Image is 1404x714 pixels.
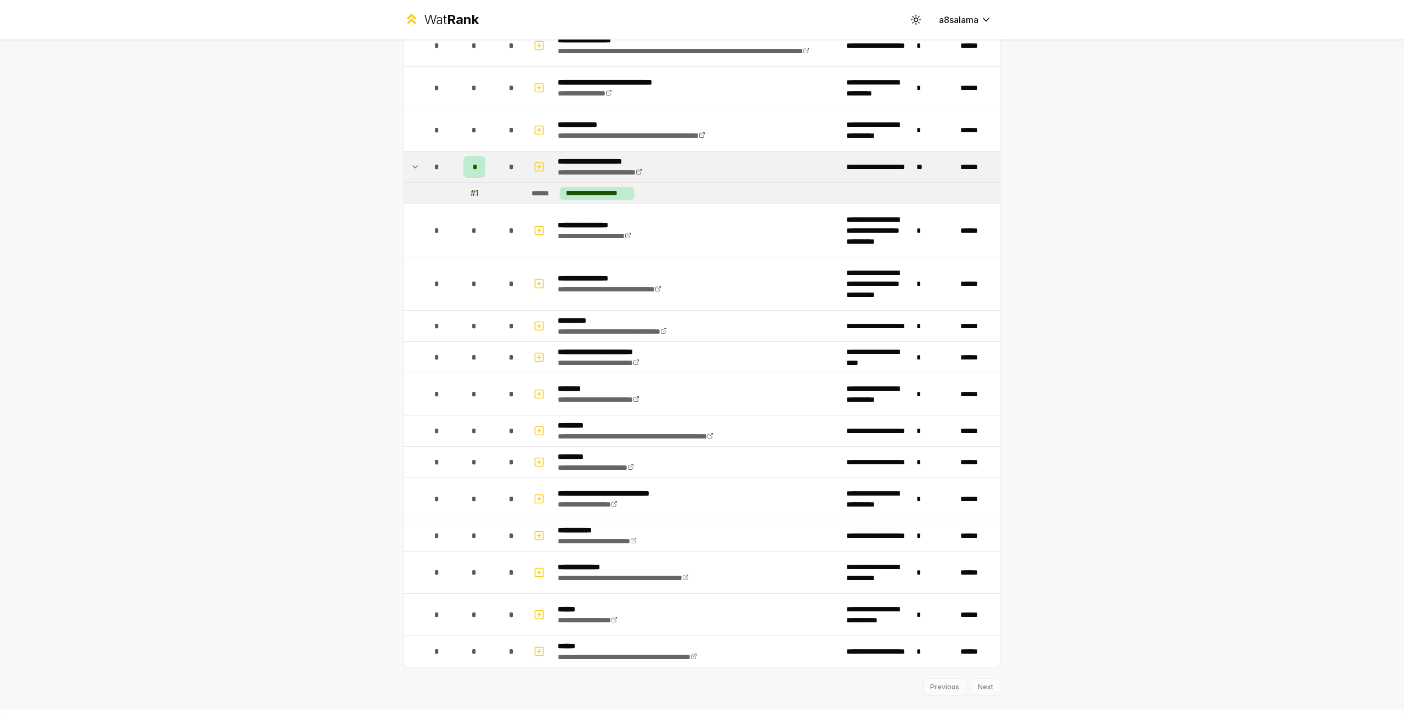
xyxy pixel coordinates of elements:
span: a8salama [939,13,978,26]
button: a8salama [930,10,1000,30]
div: Wat [424,11,479,29]
div: # 1 [471,188,478,199]
a: WatRank [404,11,479,29]
span: Rank [447,12,479,27]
